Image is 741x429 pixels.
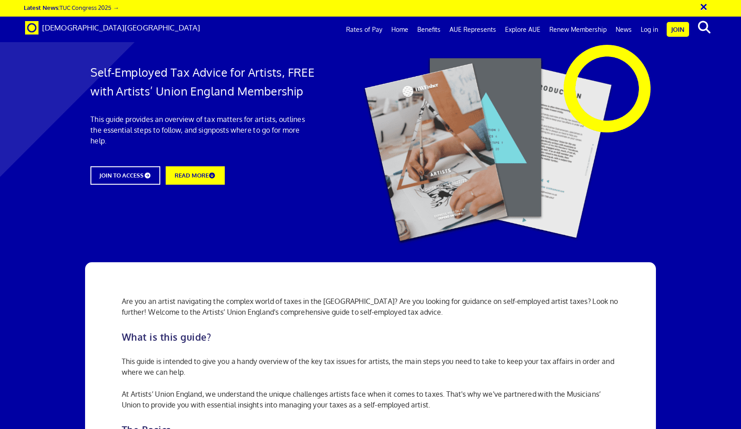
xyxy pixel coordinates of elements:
a: Explore AUE [501,18,545,41]
p: This guide provides an overview of tax matters for artists, outlines the essential steps to follo... [90,114,316,146]
span: [DEMOGRAPHIC_DATA][GEOGRAPHIC_DATA] [42,23,200,32]
a: Home [387,18,413,41]
a: Benefits [413,18,445,41]
p: At Artists’ Union England, we understand the unique challenges artists face when it comes to taxe... [122,389,619,410]
a: Brand [DEMOGRAPHIC_DATA][GEOGRAPHIC_DATA] [18,17,207,39]
p: This guide is intended to give you a handy overview of the key tax issues for artists, the main s... [122,356,619,377]
a: Rates of Pay [342,18,387,41]
h1: Self-Employed Tax Advice for Artists, FREE with Artists’ Union England Membership [90,63,316,100]
h2: What is this guide? [122,332,619,342]
a: Renew Membership [545,18,611,41]
a: Latest News:TUC Congress 2025 → [24,4,119,11]
button: search [691,18,718,37]
a: JOIN TO ACCESS [90,166,160,185]
a: AUE Represents [445,18,501,41]
strong: Latest News: [24,4,60,11]
a: READ MORE [166,166,225,185]
p: Are you an artist navigating the complex world of taxes in the [GEOGRAPHIC_DATA]? Are you looking... [122,296,619,317]
a: Log in [636,18,663,41]
a: Join [667,22,689,37]
a: News [611,18,636,41]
